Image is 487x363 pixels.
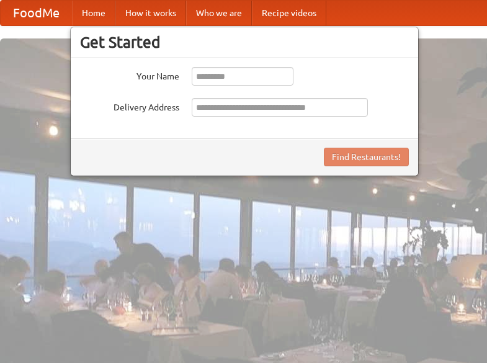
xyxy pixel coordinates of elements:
[324,148,409,166] button: Find Restaurants!
[80,67,179,83] label: Your Name
[252,1,326,25] a: Recipe videos
[1,1,72,25] a: FoodMe
[186,1,252,25] a: Who we are
[80,98,179,114] label: Delivery Address
[72,1,115,25] a: Home
[115,1,186,25] a: How it works
[80,33,409,52] h3: Get Started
